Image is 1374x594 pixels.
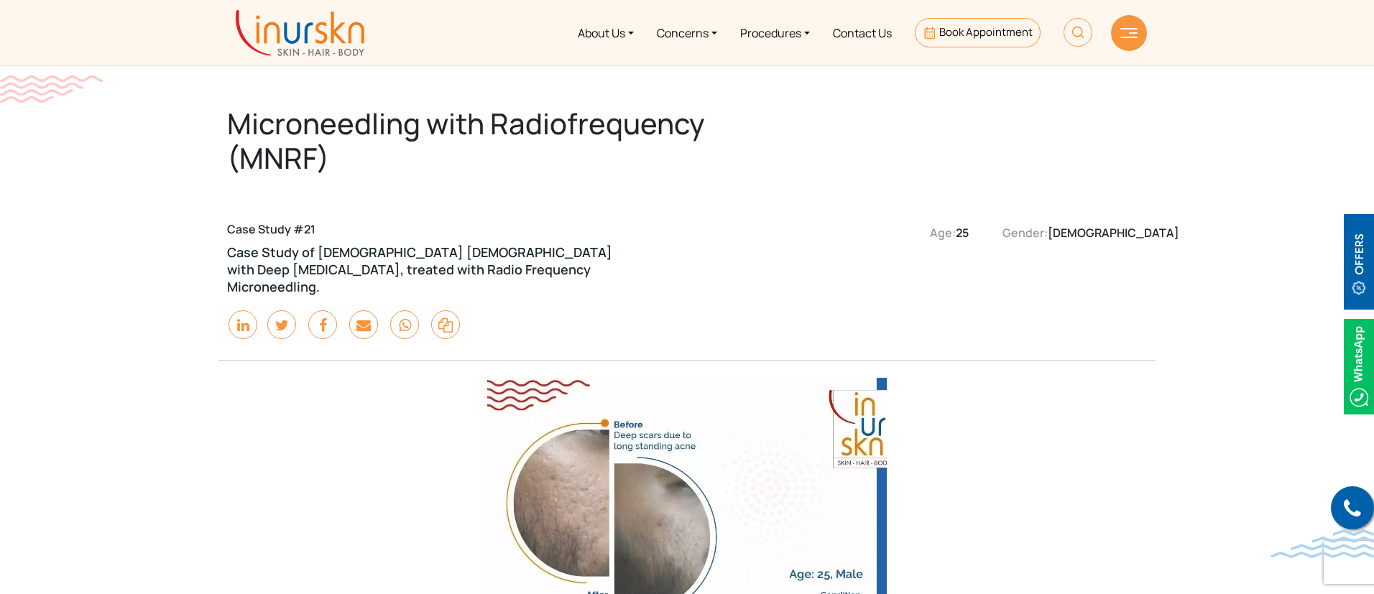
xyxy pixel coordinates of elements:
[1002,224,1068,241] div: [DEMOGRAPHIC_DATA]
[1344,214,1374,310] img: offerBt
[1120,28,1138,38] img: hamLine.svg
[1271,529,1374,558] img: bluewave
[236,10,364,56] img: inurskn-logo
[227,221,315,237] span: Case Study #21
[930,224,956,241] span: Age:
[1002,224,1048,241] span: Gender:
[227,106,779,175] h1: Microneedling with Radiofrequency (MNRF)
[821,6,903,60] a: Contact Us
[939,24,1033,40] span: Book Appointment
[566,6,645,60] a: About Us
[1064,18,1092,47] img: HeaderSearch
[227,243,638,295] p: Case Study of [DEMOGRAPHIC_DATA] [DEMOGRAPHIC_DATA] with Deep [MEDICAL_DATA], treated with Radio ...
[1344,319,1374,414] img: Whatsappicon
[645,6,729,60] a: Concerns
[729,6,821,60] a: Procedures
[1344,357,1374,373] a: Whatsappicon
[930,224,973,241] div: 25
[915,18,1041,47] a: Book Appointment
